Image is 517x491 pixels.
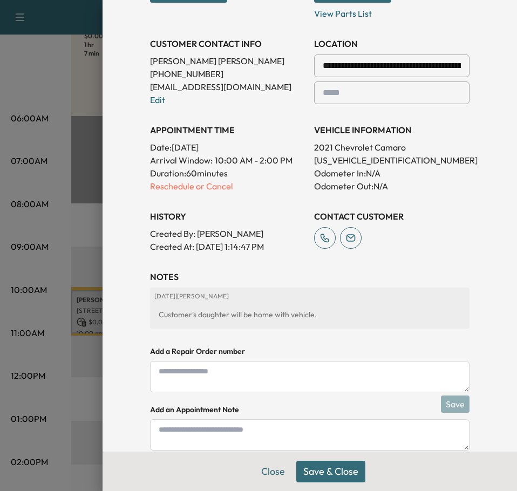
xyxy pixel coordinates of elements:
p: Date: [DATE] [150,141,305,154]
h3: CUSTOMER CONTACT INFO [150,37,305,50]
p: Duration: 60 minutes [150,167,305,180]
p: Created By : [PERSON_NAME] [150,227,305,240]
p: View Parts List [314,3,470,20]
button: Close [254,461,292,482]
p: [PHONE_NUMBER] [150,67,305,80]
p: Created At : [DATE] 1:14:47 PM [150,240,305,253]
p: [DATE] | [PERSON_NAME] [154,292,465,301]
h3: CONTACT CUSTOMER [314,210,470,223]
h4: Add an Appointment Note [150,404,470,415]
p: 2021 Chevrolet Camaro [314,141,470,154]
p: Reschedule or Cancel [150,180,305,193]
p: Arrival Window: [150,154,305,167]
button: Save & Close [296,461,365,482]
h3: History [150,210,305,223]
h3: NOTES [150,270,470,283]
p: [PERSON_NAME] [PERSON_NAME] [150,54,305,67]
h4: Add a Repair Order number [150,346,470,357]
h3: APPOINTMENT TIME [150,124,305,137]
p: [EMAIL_ADDRESS][DOMAIN_NAME] [150,80,305,93]
h3: LOCATION [314,37,470,50]
p: Odometer In: N/A [314,167,470,180]
span: 10:00 AM - 2:00 PM [215,154,292,167]
p: [US_VEHICLE_IDENTIFICATION_NUMBER] [314,154,470,167]
a: Edit [150,94,165,105]
p: Odometer Out: N/A [314,180,470,193]
h3: VEHICLE INFORMATION [314,124,470,137]
div: Customer's daughter will be home with vehicle. [154,305,465,324]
